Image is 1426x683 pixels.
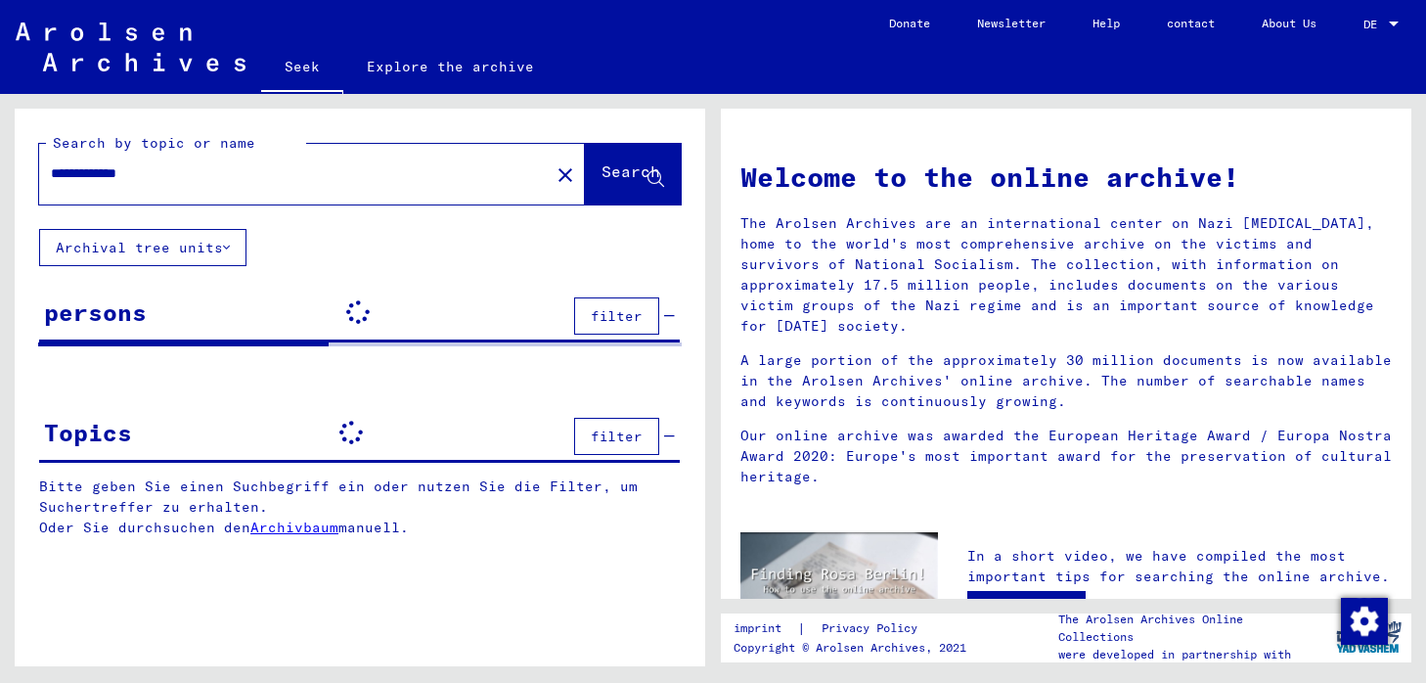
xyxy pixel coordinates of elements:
[250,519,338,536] a: Archivbaum
[285,58,320,75] font: Seek
[889,16,930,30] font: Donate
[585,144,681,205] button: Search
[554,163,577,187] mat-icon: close
[967,547,1390,585] font: In a short video, we have compiled the most important tips for searching the online archive.
[740,159,1239,194] font: Welcome to the online archive!
[602,161,660,181] font: Search
[56,239,223,256] font: Archival tree units
[734,618,797,639] a: imprint
[261,43,343,94] a: Seek
[1167,16,1215,30] font: contact
[822,620,917,635] font: Privacy Policy
[734,620,781,635] font: imprint
[44,418,132,447] font: Topics
[1363,17,1377,31] font: DE
[1262,16,1316,30] font: About Us
[806,618,941,639] a: Privacy Policy
[734,640,966,655] font: Copyright © Arolsen Archives, 2021
[39,477,681,538] p: Bitte geben Sie einen Suchbegriff ein oder nutzen Sie die Filter, um Suchertreffer zu erhalten. O...
[39,229,246,266] button: Archival tree units
[574,418,659,455] button: filter
[591,307,643,325] font: filter
[740,351,1392,410] font: A large portion of the approximately 30 million documents is now available in the Arolsen Archive...
[16,23,245,71] img: Arolsen_neg.svg
[574,297,659,335] button: filter
[740,532,938,640] img: video.jpg
[53,134,255,152] font: Search by topic or name
[797,619,806,637] font: |
[740,214,1374,335] font: The Arolsen Archives are an international center on Nazi [MEDICAL_DATA], home to the world's most...
[367,58,534,75] font: Explore the archive
[44,297,147,327] font: persons
[1092,16,1120,30] font: Help
[591,428,643,445] font: filter
[546,155,585,194] button: Clear
[977,16,1046,30] font: Newsletter
[343,43,557,90] a: Explore the archive
[1332,613,1405,661] img: yv_logo.png
[967,591,1086,630] a: Watch video
[740,427,1392,485] font: Our online archive was awarded the European Heritage Award / Europa Nostra Award 2020: Europe's m...
[1058,647,1291,661] font: were developed in partnership with
[1341,598,1388,645] img: Change consent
